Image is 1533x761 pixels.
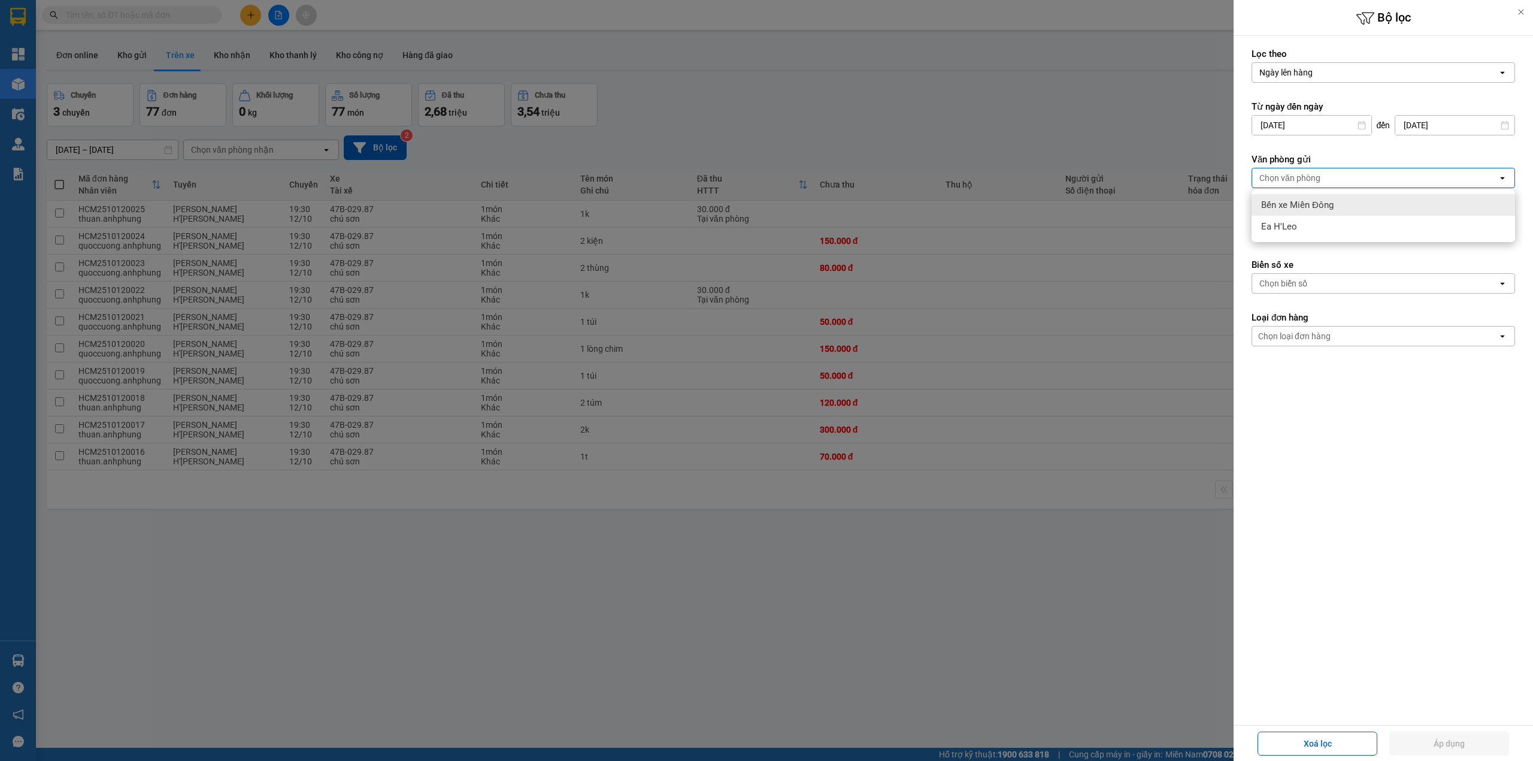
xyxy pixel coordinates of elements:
label: Lọc theo [1252,48,1515,60]
label: Loại đơn hàng [1252,312,1515,324]
div: Chọn loại đơn hàng [1258,330,1331,342]
button: Áp dụng [1389,732,1509,756]
svg: open [1498,173,1507,183]
svg: open [1498,331,1507,341]
span: Ea H'Leo [1261,221,1297,232]
input: Select a date. [1395,116,1514,135]
div: Chọn văn phòng [1259,172,1320,184]
button: Xoá lọc [1258,732,1377,756]
div: Chọn biển số [1259,277,1307,289]
input: Selected Ngày lên hàng. [1314,67,1315,78]
input: Select a date. [1252,116,1371,135]
svg: open [1498,68,1507,77]
span: đến [1377,119,1390,131]
label: Biển số xe [1252,259,1515,271]
ul: Menu [1252,189,1515,242]
svg: open [1498,279,1507,288]
label: Từ ngày đến ngày [1252,101,1515,113]
div: Ngày lên hàng [1259,67,1313,78]
span: Bến xe Miền Đông [1261,199,1334,211]
h6: Bộ lọc [1234,9,1533,28]
label: Văn phòng gửi [1252,153,1515,165]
